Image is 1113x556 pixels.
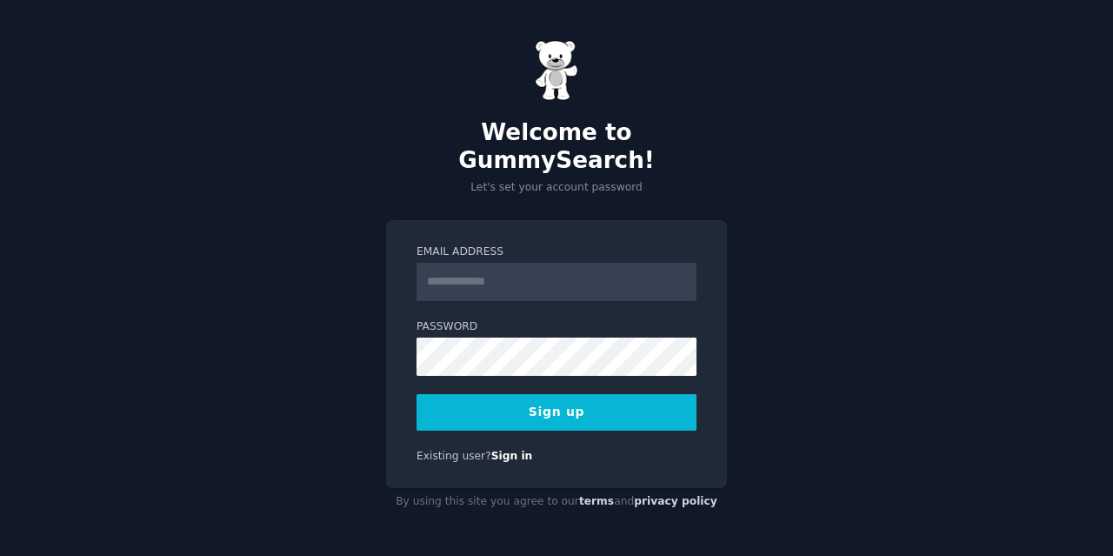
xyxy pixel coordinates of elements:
span: Existing user? [417,450,491,462]
a: terms [579,495,614,507]
a: Sign in [491,450,533,462]
a: privacy policy [634,495,717,507]
div: By using this site you agree to our and [386,488,727,516]
h2: Welcome to GummySearch! [386,119,727,174]
p: Let's set your account password [386,180,727,196]
label: Email Address [417,245,696,260]
button: Sign up [417,394,696,431]
img: Gummy Bear [535,40,578,101]
label: Password [417,319,696,335]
